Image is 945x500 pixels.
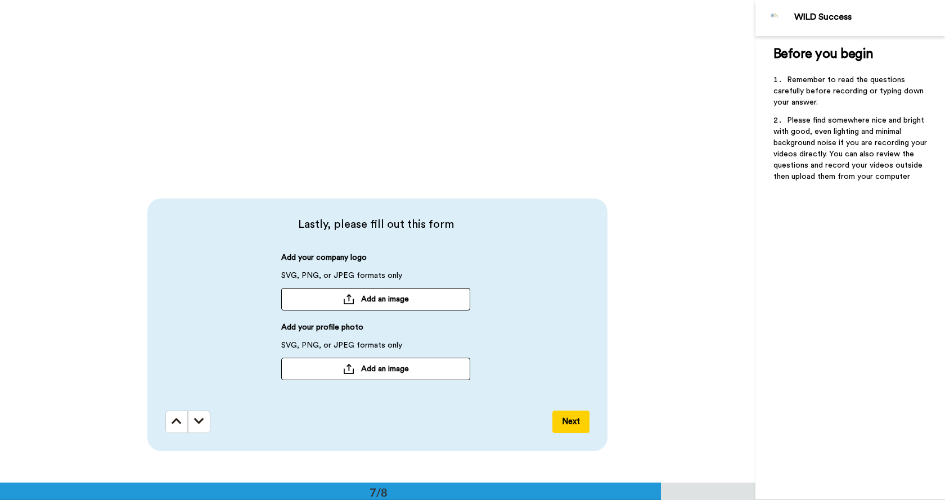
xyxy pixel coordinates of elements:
img: Profile Image [762,4,789,31]
button: Next [552,411,589,433]
span: Add an image [361,363,409,375]
span: Please find somewhere nice and bright with good, even lighting and minimal background noise if yo... [773,116,929,181]
span: Lastly, please fill out this form [165,217,586,232]
span: SVG, PNG, or JPEG formats only [281,270,402,288]
div: 7/8 [352,484,406,500]
span: Remember to read the questions carefully before recording or typing down your answer. [773,76,926,106]
span: Add your profile photo [281,322,363,340]
button: Add an image [281,358,470,380]
div: WILD Success [794,12,944,22]
span: Add an image [361,294,409,305]
button: Add an image [281,288,470,310]
span: Add your company logo [281,252,367,270]
span: Before you begin [773,47,873,61]
span: SVG, PNG, or JPEG formats only [281,340,402,358]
